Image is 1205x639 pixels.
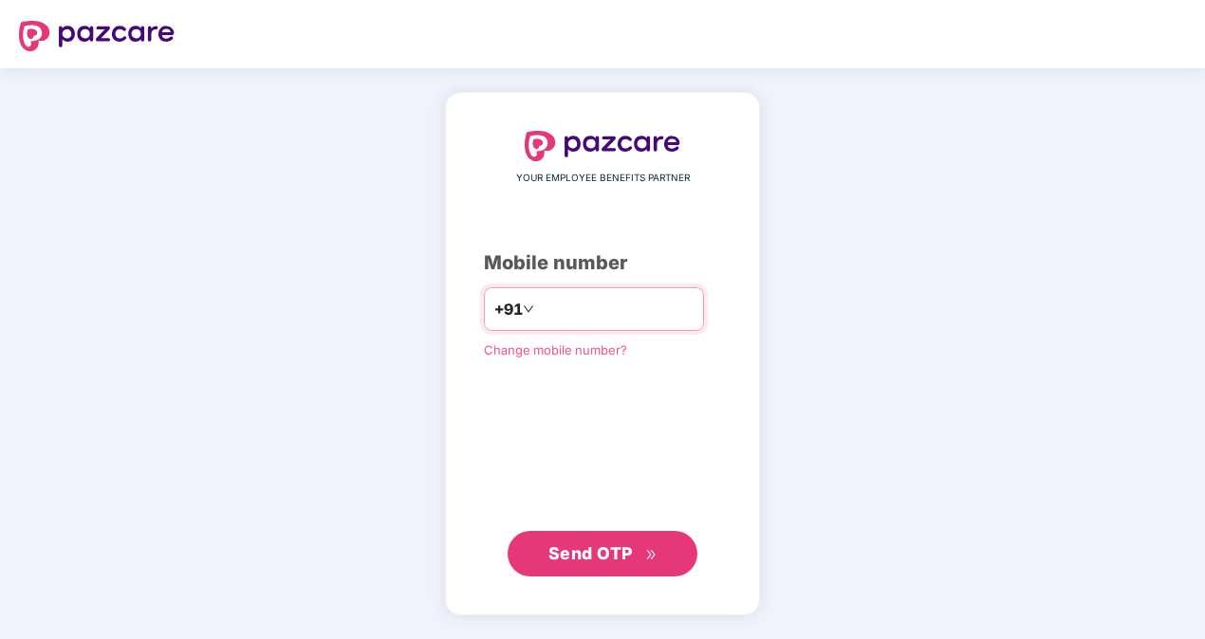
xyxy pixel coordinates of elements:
button: Send OTPdouble-right [508,531,697,576]
span: YOUR EMPLOYEE BENEFITS PARTNER [516,171,690,186]
img: logo [525,131,680,161]
span: double-right [645,549,658,561]
span: Send OTP [548,543,633,563]
span: +91 [494,298,523,321]
span: down [523,303,534,315]
div: Mobile number [484,248,721,278]
img: logo [19,21,175,51]
a: Change mobile number? [484,342,627,357]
